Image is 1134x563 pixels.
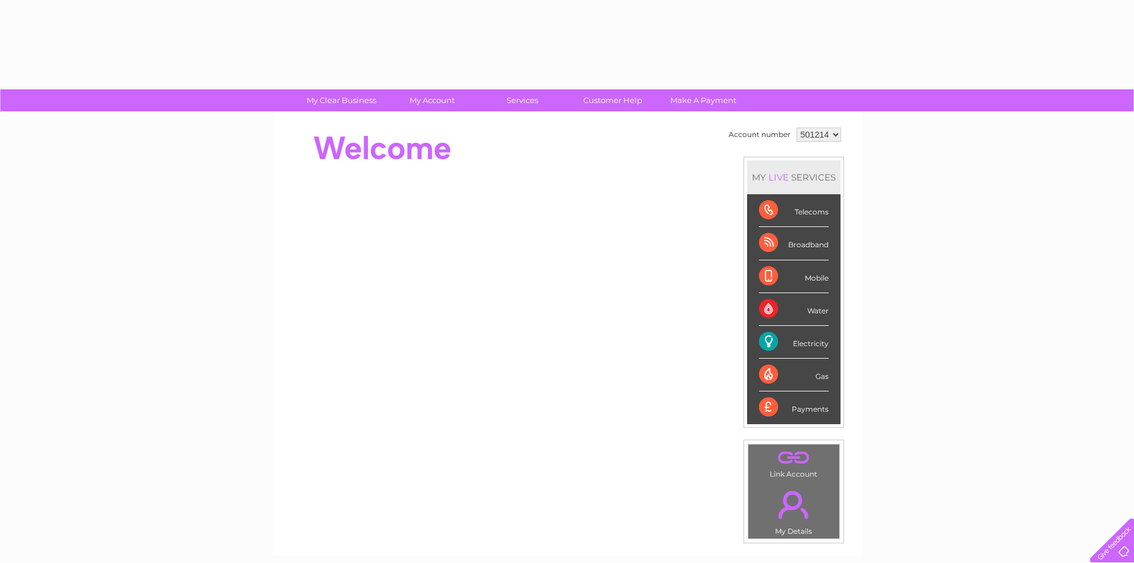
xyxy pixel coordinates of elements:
[751,447,836,468] a: .
[748,481,840,539] td: My Details
[759,326,829,359] div: Electricity
[759,293,829,326] div: Water
[564,89,662,111] a: Customer Help
[759,359,829,391] div: Gas
[747,160,841,194] div: MY SERVICES
[654,89,752,111] a: Make A Payment
[292,89,391,111] a: My Clear Business
[759,194,829,227] div: Telecoms
[726,125,794,145] td: Account number
[759,260,829,293] div: Mobile
[383,89,481,111] a: My Account
[751,484,836,525] a: .
[748,444,840,481] td: Link Account
[473,89,571,111] a: Services
[759,391,829,424] div: Payments
[759,227,829,260] div: Broadband
[766,172,791,183] div: LIVE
